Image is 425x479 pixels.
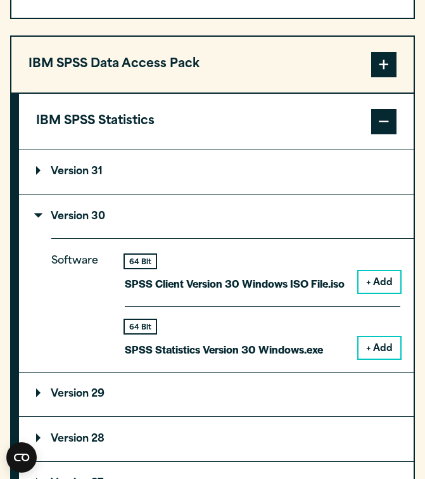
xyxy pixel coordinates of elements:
p: SPSS Statistics Version 30 Windows.exe [125,340,323,359]
p: SPSS Client Version 30 Windows ISO File.iso [125,274,345,293]
div: 64 Bit [125,320,156,333]
summary: Version 30 [19,195,414,238]
button: Open CMP widget [6,442,37,473]
summary: Version 28 [19,417,414,461]
button: + Add [358,337,400,359]
p: Version 31 [36,167,103,177]
button: + Add [358,271,400,293]
p: Version 28 [36,434,105,444]
p: Version 29 [36,389,105,399]
summary: Version 31 [19,150,414,194]
summary: Version 29 [19,373,414,416]
p: Version 30 [36,212,105,222]
p: Software [51,252,108,348]
button: IBM SPSS Data Access Pack [11,37,414,93]
div: 64 Bit [125,255,156,268]
button: IBM SPSS Statistics [19,94,414,150]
